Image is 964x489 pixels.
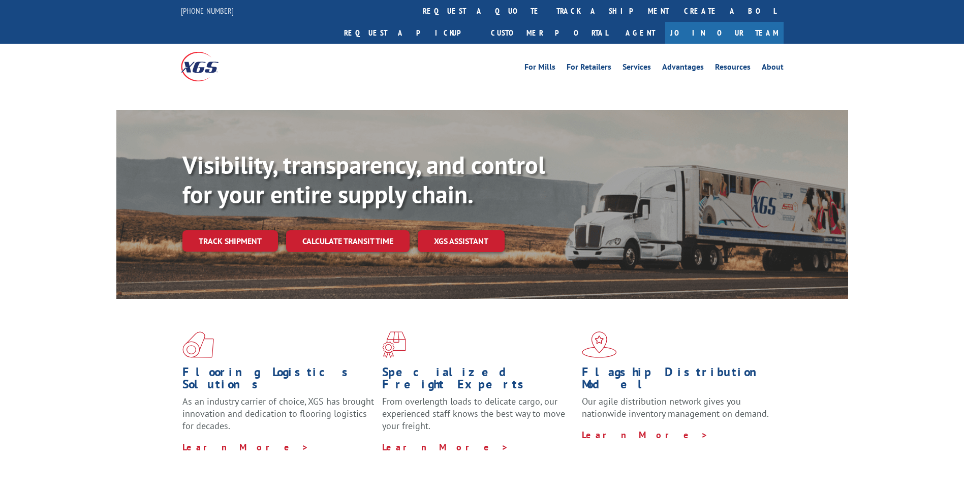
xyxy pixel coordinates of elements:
a: Learn More > [182,441,309,453]
img: xgs-icon-flagship-distribution-model-red [582,331,617,358]
a: Agent [615,22,665,44]
a: Resources [715,63,751,74]
a: For Mills [524,63,555,74]
img: xgs-icon-total-supply-chain-intelligence-red [182,331,214,358]
a: Learn More > [582,429,708,441]
a: Advantages [662,63,704,74]
img: xgs-icon-focused-on-flooring-red [382,331,406,358]
p: From overlength loads to delicate cargo, our experienced staff knows the best way to move your fr... [382,395,574,441]
a: Customer Portal [483,22,615,44]
span: As an industry carrier of choice, XGS has brought innovation and dedication to flooring logistics... [182,395,374,432]
a: Learn More > [382,441,509,453]
a: Services [623,63,651,74]
a: Calculate transit time [286,230,410,252]
a: XGS ASSISTANT [418,230,505,252]
h1: Specialized Freight Experts [382,366,574,395]
a: Request a pickup [336,22,483,44]
a: About [762,63,784,74]
a: Track shipment [182,230,278,252]
h1: Flagship Distribution Model [582,366,774,395]
a: Join Our Team [665,22,784,44]
span: Our agile distribution network gives you nationwide inventory management on demand. [582,395,769,419]
h1: Flooring Logistics Solutions [182,366,375,395]
a: For Retailers [567,63,611,74]
b: Visibility, transparency, and control for your entire supply chain. [182,149,545,210]
a: [PHONE_NUMBER] [181,6,234,16]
